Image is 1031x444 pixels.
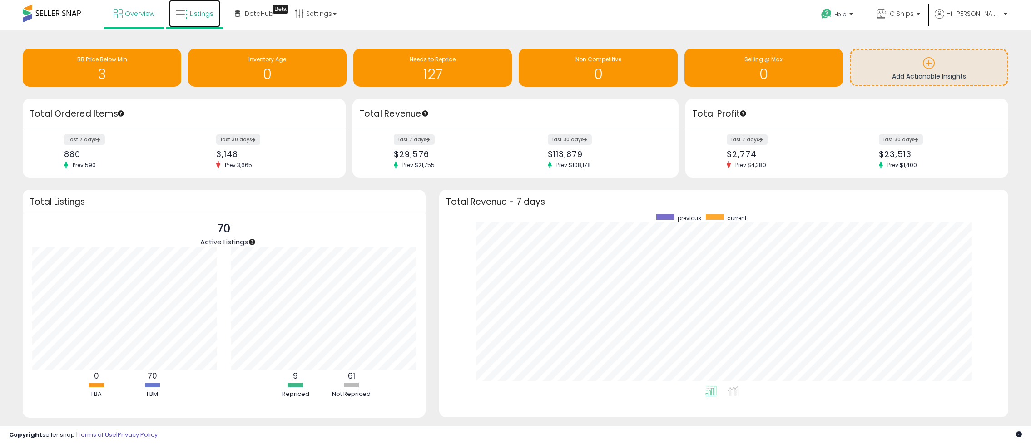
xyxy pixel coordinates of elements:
[879,149,992,159] div: $23,513
[200,220,248,237] p: 70
[27,67,177,82] h1: 3
[188,49,347,87] a: Inventory Age 0
[220,161,257,169] span: Prev: 3,665
[731,161,771,169] span: Prev: $4,380
[324,390,379,399] div: Not Repriced
[23,49,181,87] a: BB Price Below Min 3
[410,55,456,63] span: Needs to Reprice
[216,149,330,159] div: 3,148
[200,237,248,247] span: Active Listings
[148,370,157,381] b: 70
[744,55,783,63] span: Selling @ Max
[727,134,768,145] label: last 7 days
[64,134,105,145] label: last 7 days
[245,9,273,18] span: DataHub
[678,214,701,222] span: previous
[888,9,914,18] span: IC Ships
[523,67,673,82] h1: 0
[248,238,256,246] div: Tooltip anchor
[77,55,127,63] span: BB Price Below Min
[394,149,509,159] div: $29,576
[117,109,125,118] div: Tooltip anchor
[190,9,213,18] span: Listings
[94,370,99,381] b: 0
[353,49,512,87] a: Needs to Reprice 127
[739,109,747,118] div: Tooltip anchor
[293,370,298,381] b: 9
[398,161,439,169] span: Prev: $21,755
[851,50,1007,85] a: Add Actionable Insights
[814,1,862,30] a: Help
[552,161,595,169] span: Prev: $108,178
[834,10,847,18] span: Help
[892,72,966,81] span: Add Actionable Insights
[727,149,840,159] div: $2,774
[273,5,288,14] div: Tooltip anchor
[9,430,42,439] strong: Copyright
[727,214,747,222] span: current
[821,8,832,20] i: Get Help
[684,49,843,87] a: Selling @ Max 0
[548,134,592,145] label: last 30 days
[248,55,286,63] span: Inventory Age
[359,108,672,120] h3: Total Revenue
[30,108,339,120] h3: Total Ordered Items
[692,108,1001,120] h3: Total Profit
[64,149,178,159] div: 880
[9,431,158,439] div: seller snap | |
[883,161,922,169] span: Prev: $1,400
[548,149,663,159] div: $113,879
[69,390,124,399] div: FBA
[118,430,158,439] a: Privacy Policy
[68,161,100,169] span: Prev: 590
[358,67,507,82] h1: 127
[348,370,355,381] b: 61
[268,390,323,399] div: Repriced
[689,67,838,82] h1: 0
[30,198,419,205] h3: Total Listings
[879,134,923,145] label: last 30 days
[421,109,429,118] div: Tooltip anchor
[394,134,435,145] label: last 7 days
[947,9,1001,18] span: Hi [PERSON_NAME]
[519,49,677,87] a: Non Competitive 0
[575,55,621,63] span: Non Competitive
[935,9,1007,30] a: Hi [PERSON_NAME]
[125,390,180,399] div: FBM
[78,430,116,439] a: Terms of Use
[125,9,154,18] span: Overview
[193,67,342,82] h1: 0
[216,134,260,145] label: last 30 days
[446,198,1001,205] h3: Total Revenue - 7 days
